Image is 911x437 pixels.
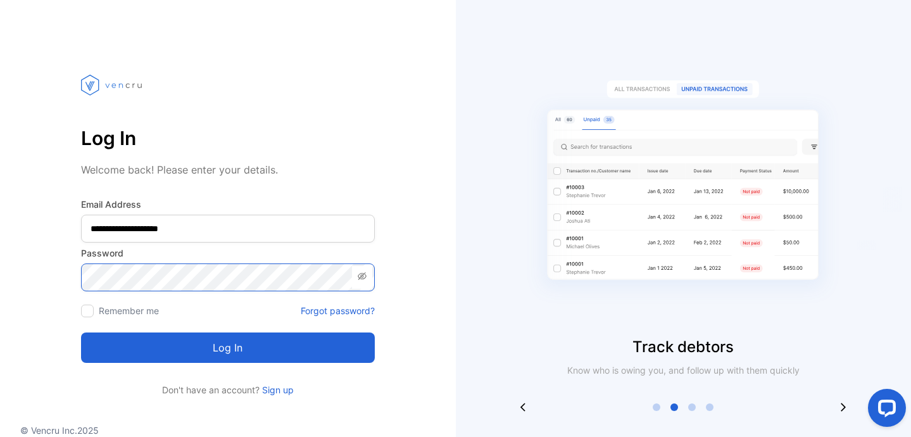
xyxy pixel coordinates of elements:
[81,383,375,396] p: Don't have an account?
[81,332,375,363] button: Log in
[301,304,375,317] a: Forgot password?
[99,305,159,316] label: Remember me
[525,51,841,336] img: slider image
[81,198,375,211] label: Email Address
[81,246,375,260] label: Password
[260,384,294,395] a: Sign up
[562,364,805,377] p: Know who is owing you, and follow up with them quickly
[81,123,375,153] p: Log In
[858,384,911,437] iframe: LiveChat chat widget
[81,162,375,177] p: Welcome back! Please enter your details.
[81,51,144,119] img: vencru logo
